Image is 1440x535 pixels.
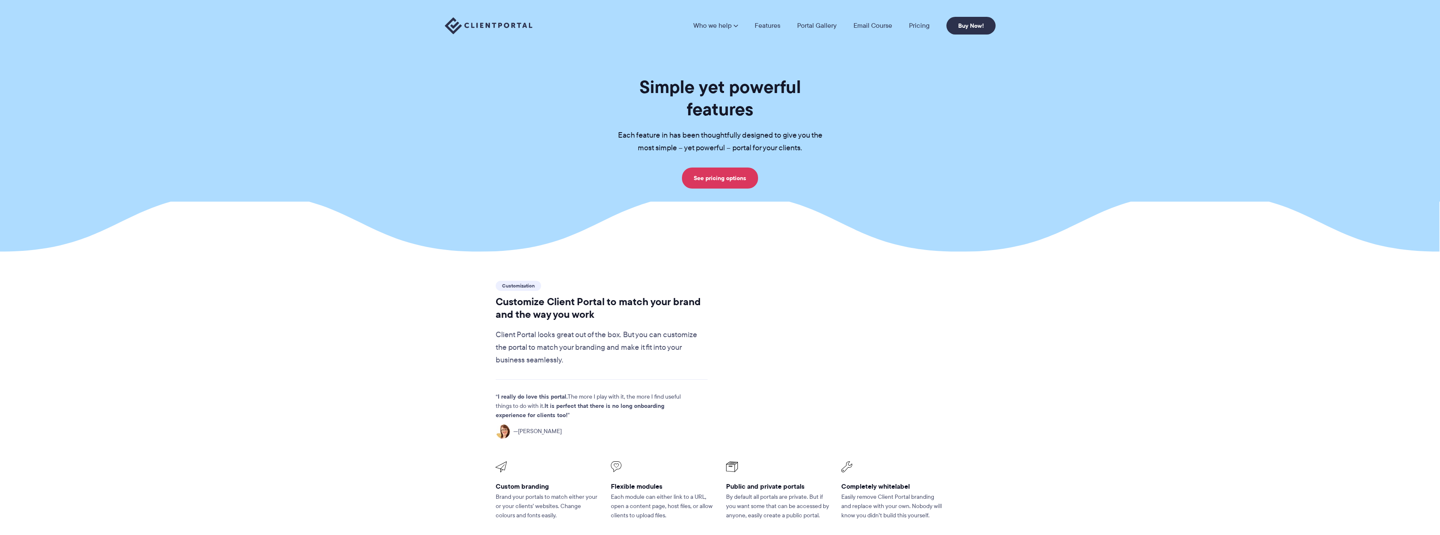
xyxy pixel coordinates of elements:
p: By default all portals are private. But if you want some that can be accessed by anyone, easily c... [726,492,830,520]
a: See pricing options [682,168,758,189]
h3: Completely whitelabel [841,482,945,491]
a: Portal Gallery [797,22,837,29]
h3: Public and private portals [726,482,830,491]
a: Pricing [909,22,930,29]
a: Features [755,22,780,29]
a: Who we help [693,22,738,29]
strong: I really do love this portal. [498,392,568,401]
p: Client Portal looks great out of the box. But you can customize the portal to match your branding... [496,329,708,367]
a: Buy Now! [946,17,996,35]
span: Customization [496,281,541,291]
h1: Simple yet powerful features [605,76,836,120]
h3: Custom branding [496,482,599,491]
span: [PERSON_NAME] [513,427,562,436]
p: Easily remove Client Portal branding and replace with your own. Nobody will know you didn’t build... [841,492,945,520]
p: The more I play with it, the more I find useful things to do with it. [496,392,693,420]
strong: It is perfect that there is no long onboarding experience for clients too! [496,401,664,420]
p: Each module can either link to a URL, open a content page, host files, or allow clients to upload... [611,492,714,520]
p: Each feature in has been thoughtfully designed to give you the most simple – yet powerful – porta... [605,129,836,154]
p: Brand your portals to match either your or your clients’ websites. Change colours and fonts easily. [496,492,599,520]
h2: Customize Client Portal to match your brand and the way you work [496,295,708,321]
h3: Flexible modules [611,482,714,491]
a: Email Course [853,22,892,29]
